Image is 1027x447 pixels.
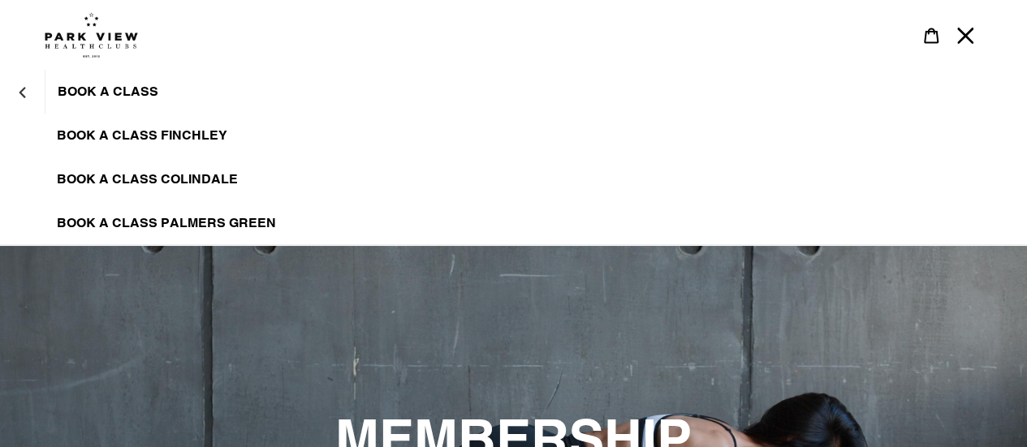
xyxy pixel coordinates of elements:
[45,12,138,58] img: Park view health clubs is a gym near you.
[57,127,227,144] span: BOOK A CLASS FINCHLEY
[58,84,158,100] span: BOOK A CLASS
[57,215,276,231] span: BOOK A CLASS PALMERS GREEN
[57,171,238,187] span: BOOK A CLASS COLINDALE
[948,18,982,53] button: Menu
